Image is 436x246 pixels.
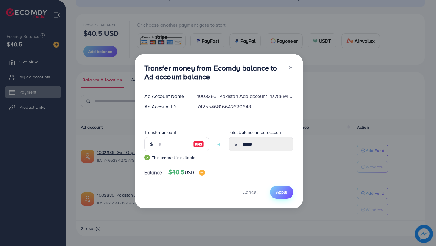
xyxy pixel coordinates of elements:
label: Total balance in ad account [229,129,282,135]
h4: $40.5 [168,168,205,176]
div: Ad Account Name [140,93,193,100]
button: Apply [270,186,293,199]
label: Transfer amount [144,129,176,135]
span: Apply [276,189,287,195]
div: Ad Account ID [140,103,193,110]
div: 1003386_Pakistan Add account_1728894866261 [192,93,298,100]
span: USD [185,169,194,176]
span: Balance: [144,169,163,176]
span: Cancel [243,189,258,195]
h3: Transfer money from Ecomdy balance to Ad account balance [144,64,284,81]
div: 7425546816642629648 [192,103,298,110]
img: image [193,141,204,148]
img: image [199,170,205,176]
img: guide [144,155,150,160]
button: Cancel [235,186,265,199]
small: This amount is suitable [144,155,209,161]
